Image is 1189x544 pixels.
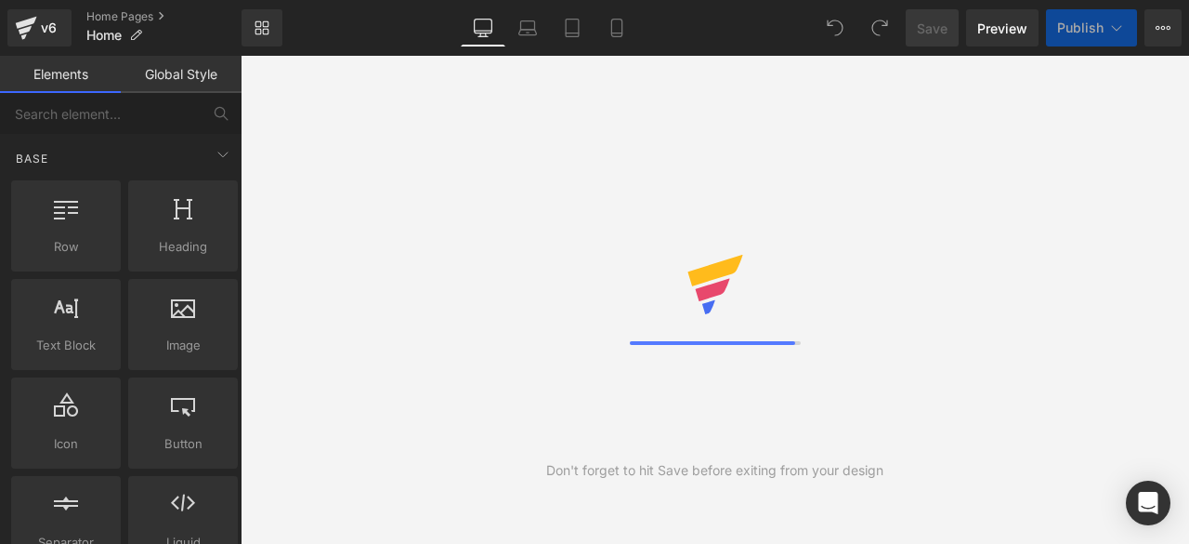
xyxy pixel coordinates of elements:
[17,336,115,355] span: Text Block
[37,16,60,40] div: v6
[505,9,550,46] a: Laptop
[977,19,1027,38] span: Preview
[917,19,947,38] span: Save
[1144,9,1182,46] button: More
[134,336,232,355] span: Image
[86,9,242,24] a: Home Pages
[966,9,1039,46] a: Preview
[546,460,883,481] div: Don't forget to hit Save before exiting from your design
[461,9,505,46] a: Desktop
[242,9,282,46] a: New Library
[17,237,115,257] span: Row
[86,28,122,43] span: Home
[14,150,50,167] span: Base
[1126,481,1170,525] div: Open Intercom Messenger
[1057,20,1104,35] span: Publish
[7,9,72,46] a: v6
[861,9,898,46] button: Redo
[594,9,639,46] a: Mobile
[17,434,115,454] span: Icon
[134,237,232,257] span: Heading
[817,9,854,46] button: Undo
[134,434,232,454] span: Button
[121,56,242,93] a: Global Style
[550,9,594,46] a: Tablet
[1046,9,1137,46] button: Publish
